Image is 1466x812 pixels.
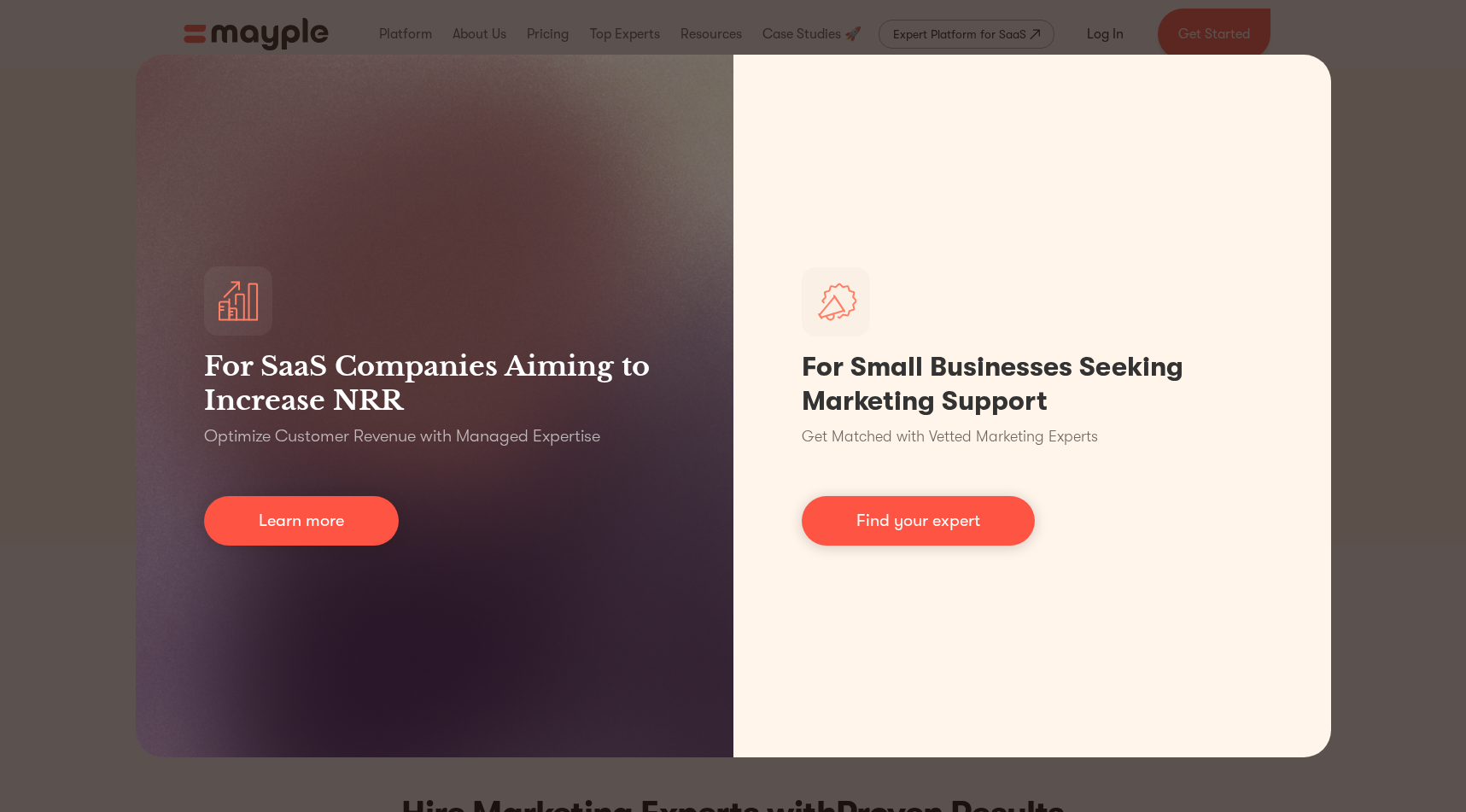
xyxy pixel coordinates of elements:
h1: For Small Businesses Seeking Marketing Support [802,350,1263,418]
h3: For SaaS Companies Aiming to Increase NRR [204,349,665,418]
a: Find your expert [802,496,1035,546]
a: Learn more [204,496,399,546]
p: Optimize Customer Revenue with Managed Expertise [204,424,600,448]
p: Get Matched with Vetted Marketing Experts [802,425,1098,448]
